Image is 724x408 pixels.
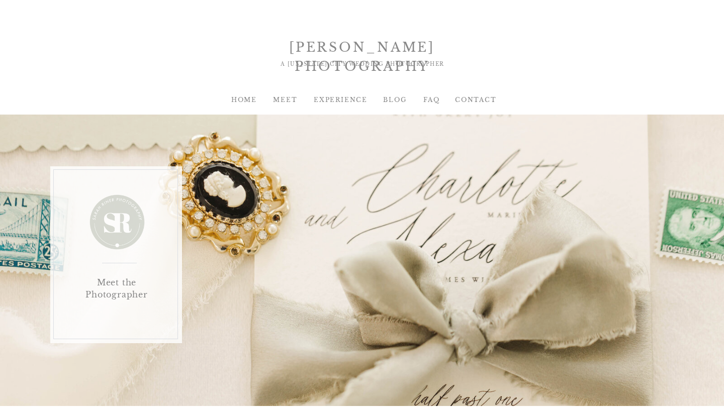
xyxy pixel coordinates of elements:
[375,95,415,105] a: BLOG
[455,95,496,105] a: Contact
[265,95,306,105] a: MEET
[230,38,494,56] div: [PERSON_NAME] PHOTOGRAPHY
[224,95,264,105] a: HOME
[314,95,354,105] a: EXPERIENCE
[411,95,452,105] a: FAQ
[240,60,484,78] div: A [US_STATE] CITY WEDDING PHOTOGRAPHER
[63,276,170,318] h1: Meet the Photographer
